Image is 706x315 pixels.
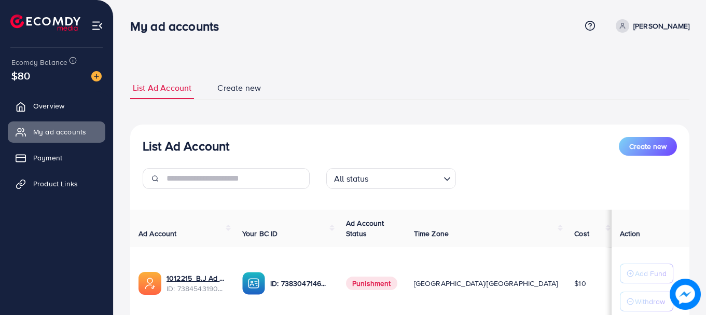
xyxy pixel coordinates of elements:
span: ID: 7384543190348562449 [167,283,226,294]
img: menu [91,20,103,32]
a: Payment [8,147,105,168]
h3: List Ad Account [143,139,229,154]
h3: My ad accounts [130,19,227,34]
button: Create new [619,137,677,156]
span: $10 [574,278,586,289]
span: Product Links [33,179,78,189]
span: Ecomdy Balance [11,57,67,67]
img: image [670,279,701,310]
a: My ad accounts [8,121,105,142]
span: Punishment [346,277,397,290]
a: Overview [8,95,105,116]
span: [GEOGRAPHIC_DATA]/[GEOGRAPHIC_DATA] [414,278,558,289]
img: ic-ads-acc.e4c84228.svg [139,272,161,295]
span: Cost [574,228,589,239]
button: Withdraw [620,292,673,311]
span: Ad Account [139,228,177,239]
img: ic-ba-acc.ded83a64.svg [242,272,265,295]
p: ID: 7383047146922147857 [270,277,329,290]
p: [PERSON_NAME] [633,20,689,32]
span: Payment [33,153,62,163]
a: Product Links [8,173,105,194]
span: Create new [629,141,667,152]
span: Action [620,228,641,239]
img: image [91,71,102,81]
a: 1012215_B.J Ad Account_1719347958325 [167,273,226,283]
span: Time Zone [414,228,449,239]
p: Add Fund [635,267,667,280]
a: [PERSON_NAME] [612,19,689,33]
span: Overview [33,101,64,111]
span: My ad accounts [33,127,86,137]
p: Withdraw [635,295,665,308]
input: Search for option [372,169,439,186]
span: All status [332,171,371,186]
div: Search for option [326,168,456,189]
span: $80 [11,68,30,83]
button: Add Fund [620,264,673,283]
span: Ad Account Status [346,218,384,239]
span: Create new [217,82,261,94]
div: <span class='underline'>1012215_B.J Ad Account_1719347958325</span></br>7384543190348562449 [167,273,226,294]
span: List Ad Account [133,82,191,94]
img: logo [10,15,80,31]
span: Your BC ID [242,228,278,239]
